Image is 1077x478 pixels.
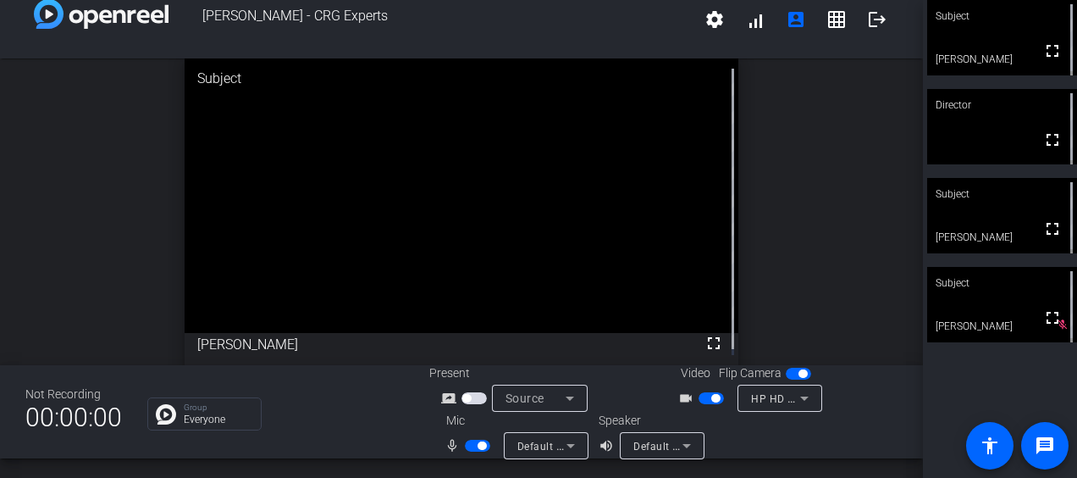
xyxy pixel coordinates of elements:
div: Not Recording [25,386,122,403]
span: 00:00:00 [25,397,122,438]
mat-icon: videocam_outline [678,388,699,409]
mat-icon: grid_on [826,9,847,30]
mat-icon: volume_up [599,436,619,456]
p: Group [184,403,252,412]
div: Director [927,89,1077,121]
span: Default - Speakers (Realtek(R) Audio) [633,439,816,453]
div: Subject [927,267,1077,299]
mat-icon: fullscreen [1042,308,1063,328]
mat-icon: screen_share_outline [441,388,461,409]
div: Subject [927,178,1077,210]
span: Flip Camera [719,364,782,382]
span: Video [681,364,710,382]
span: Default - Headset Microphone (Jabra Evolve 65) (0b0e:030c) [517,439,818,453]
mat-icon: message [1035,436,1055,456]
div: Subject [185,56,738,102]
div: Mic [429,412,599,430]
span: Source [505,392,544,405]
mat-icon: logout [867,9,887,30]
mat-icon: fullscreen [1042,41,1063,61]
div: Speaker [599,412,700,430]
mat-icon: fullscreen [1042,219,1063,239]
div: Present [429,364,599,382]
mat-icon: fullscreen [704,333,724,353]
span: HP HD Camera (05c8:0b06) [751,392,890,405]
mat-icon: mic_none [445,436,465,456]
img: Chat Icon [156,404,176,425]
mat-icon: settings [704,9,725,30]
mat-icon: accessibility [980,436,1000,456]
p: Everyone [184,414,252,425]
mat-icon: fullscreen [1042,130,1063,150]
mat-icon: account_box [786,9,806,30]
